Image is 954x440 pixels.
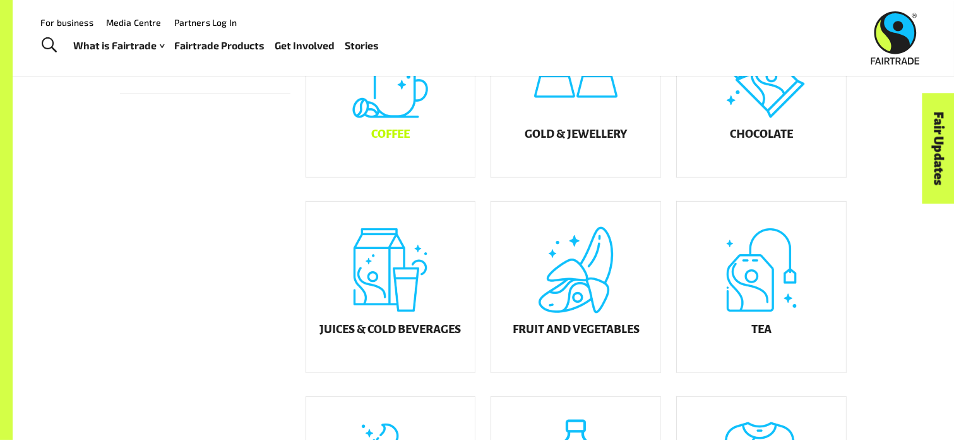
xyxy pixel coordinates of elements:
a: Media Centre [106,17,162,28]
h5: Tea [751,324,772,336]
a: Get Involved [275,37,335,55]
h5: Gold & Jewellery [525,128,627,141]
a: What is Fairtrade [73,37,164,55]
a: For business [40,17,93,28]
a: Partners Log In [174,17,237,28]
a: Tea [676,201,847,373]
a: Stories [345,37,379,55]
h5: Chocolate [730,128,793,141]
a: Gold & Jewellery [491,6,661,178]
a: Juices & Cold Beverages [306,201,476,373]
a: Chocolate [676,6,847,178]
img: Fairtrade Australia New Zealand logo [871,11,920,64]
h5: Coffee [371,128,410,141]
a: Fairtrade Products [174,37,265,55]
a: Toggle Search [34,30,65,61]
h5: Juices & Cold Beverages [319,324,461,336]
a: Fruit and Vegetables [491,201,661,373]
h5: Fruit and Vegetables [513,324,640,336]
a: Coffee [306,6,476,178]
